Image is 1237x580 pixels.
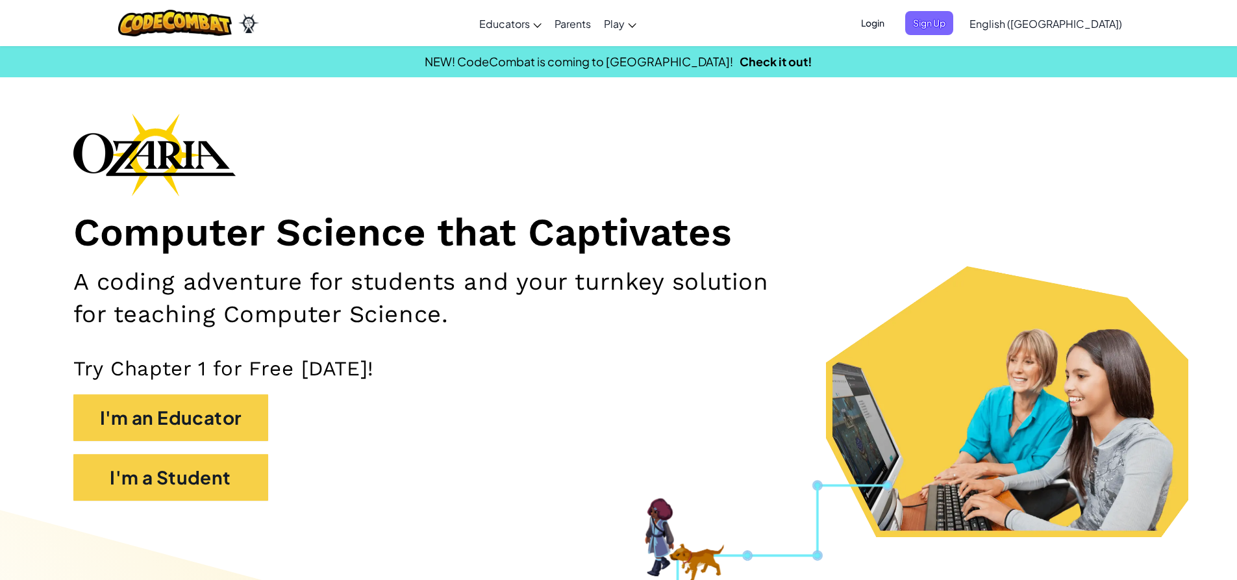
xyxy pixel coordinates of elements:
span: Educators [479,17,530,31]
button: Login [853,11,892,35]
img: Ozaria [238,14,259,33]
a: Educators [473,6,548,41]
span: NEW! CodeCombat is coming to [GEOGRAPHIC_DATA]! [425,54,733,69]
p: Try Chapter 1 for Free [DATE]! [73,356,1164,381]
span: English ([GEOGRAPHIC_DATA]) [969,17,1122,31]
img: Ozaria branding logo [73,113,236,196]
span: Play [604,17,625,31]
h2: A coding adventure for students and your turnkey solution for teaching Computer Science. [73,266,805,330]
button: I'm an Educator [73,394,268,441]
h1: Computer Science that Captivates [73,209,1164,257]
button: Sign Up [905,11,953,35]
a: English ([GEOGRAPHIC_DATA]) [963,6,1129,41]
a: Play [597,6,643,41]
button: I'm a Student [73,454,268,501]
img: CodeCombat logo [118,10,232,36]
a: Check it out! [740,54,812,69]
a: Parents [548,6,597,41]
